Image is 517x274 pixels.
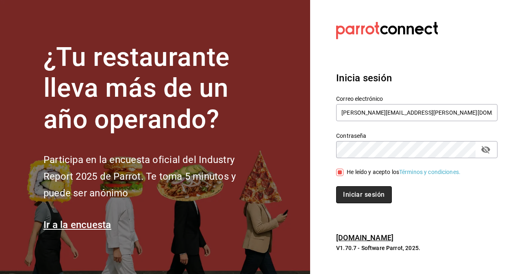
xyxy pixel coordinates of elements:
[336,133,497,138] label: Contraseña
[43,219,111,231] a: Ir a la encuesta
[43,42,263,135] h1: ¿Tu restaurante lleva más de un año operando?
[336,186,391,203] button: Iniciar sesión
[347,168,461,176] div: He leído y acepto los
[336,104,497,121] input: Ingresa tu correo electrónico
[336,244,497,252] p: V1.70.7 - Software Parrot, 2025.
[336,233,393,242] a: [DOMAIN_NAME]
[336,96,497,101] label: Correo electrónico
[399,169,461,175] a: Términos y condiciones.
[336,71,497,85] h3: Inicia sesión
[43,152,263,201] h2: Participa en la encuesta oficial del Industry Report 2025 de Parrot. Te toma 5 minutos y puede se...
[479,143,493,157] button: Campo de contraseña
